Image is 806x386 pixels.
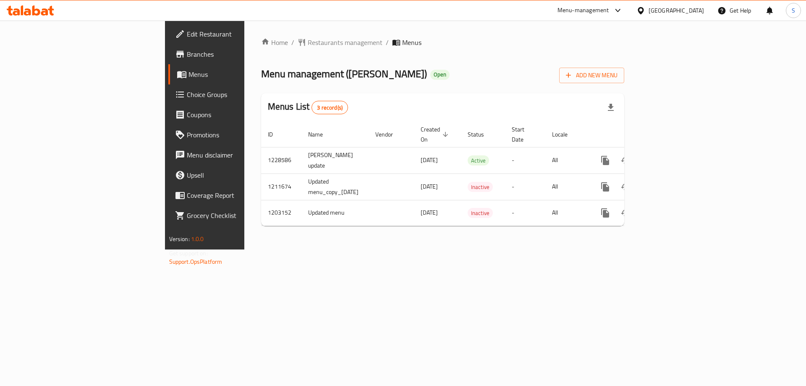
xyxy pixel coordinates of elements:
[557,5,609,16] div: Menu-management
[505,147,545,173] td: -
[301,147,369,173] td: [PERSON_NAME] update
[187,210,293,221] span: Grocery Checklist
[188,69,293,79] span: Menus
[468,156,489,165] span: Active
[566,70,618,81] span: Add New Menu
[615,203,636,223] button: Change Status
[545,147,589,173] td: All
[187,130,293,140] span: Promotions
[468,155,489,165] div: Active
[168,84,300,105] a: Choice Groups
[402,37,421,47] span: Menus
[505,173,545,200] td: -
[545,173,589,200] td: All
[792,6,795,15] span: S
[552,129,578,139] span: Locale
[301,173,369,200] td: Updated menu_copy_[DATE]
[168,125,300,145] a: Promotions
[559,68,624,83] button: Add New Menu
[601,97,621,118] div: Export file
[649,6,704,15] div: [GEOGRAPHIC_DATA]
[187,29,293,39] span: Edit Restaurant
[615,150,636,171] button: Change Status
[386,37,389,47] li: /
[268,129,284,139] span: ID
[430,70,450,80] div: Open
[187,89,293,100] span: Choice Groups
[312,104,348,112] span: 3 record(s)
[261,122,683,226] table: enhanced table
[595,177,615,197] button: more
[191,234,204,244] span: 1.0.0
[311,101,348,114] div: Total records count
[308,37,382,47] span: Restaurants management
[430,71,450,78] span: Open
[421,181,438,192] span: [DATE]
[468,182,493,192] span: Inactive
[468,208,493,218] span: Inactive
[268,100,348,114] h2: Menus List
[168,145,300,165] a: Menu disclaimer
[375,129,404,139] span: Vendor
[168,205,300,226] a: Grocery Checklist
[298,37,382,47] a: Restaurants management
[168,44,300,64] a: Branches
[261,37,625,47] nav: breadcrumb
[421,207,438,218] span: [DATE]
[187,110,293,120] span: Coupons
[512,124,535,144] span: Start Date
[169,256,222,267] a: Support.OpsPlatform
[301,200,369,226] td: Updated menu
[308,129,334,139] span: Name
[615,177,636,197] button: Change Status
[421,124,451,144] span: Created On
[168,64,300,84] a: Menus
[168,185,300,205] a: Coverage Report
[468,129,495,139] span: Status
[169,248,208,259] span: Get support on:
[505,200,545,226] td: -
[187,190,293,200] span: Coverage Report
[168,165,300,185] a: Upsell
[168,24,300,44] a: Edit Restaurant
[261,64,427,83] span: Menu management ( [PERSON_NAME] )
[187,170,293,180] span: Upsell
[545,200,589,226] td: All
[589,122,683,147] th: Actions
[421,155,438,165] span: [DATE]
[187,49,293,59] span: Branches
[168,105,300,125] a: Coupons
[595,203,615,223] button: more
[595,150,615,171] button: more
[187,150,293,160] span: Menu disclaimer
[169,234,190,244] span: Version:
